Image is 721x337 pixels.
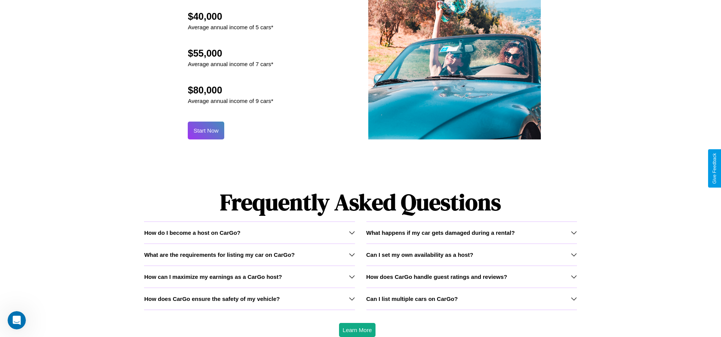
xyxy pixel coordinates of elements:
[144,296,280,302] h3: How does CarGo ensure the safety of my vehicle?
[366,252,474,258] h3: Can I set my own availability as a host?
[339,323,376,337] button: Learn More
[188,122,224,139] button: Start Now
[144,183,577,222] h1: Frequently Asked Questions
[144,274,282,280] h3: How can I maximize my earnings as a CarGo host?
[144,252,295,258] h3: What are the requirements for listing my car on CarGo?
[188,11,273,22] h2: $40,000
[144,229,240,236] h3: How do I become a host on CarGo?
[188,48,273,59] h2: $55,000
[366,229,515,236] h3: What happens if my car gets damaged during a rental?
[188,85,273,96] h2: $80,000
[188,59,273,69] p: Average annual income of 7 cars*
[712,153,717,184] div: Give Feedback
[366,296,458,302] h3: Can I list multiple cars on CarGo?
[188,96,273,106] p: Average annual income of 9 cars*
[8,311,26,329] iframe: Intercom live chat
[366,274,507,280] h3: How does CarGo handle guest ratings and reviews?
[188,22,273,32] p: Average annual income of 5 cars*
